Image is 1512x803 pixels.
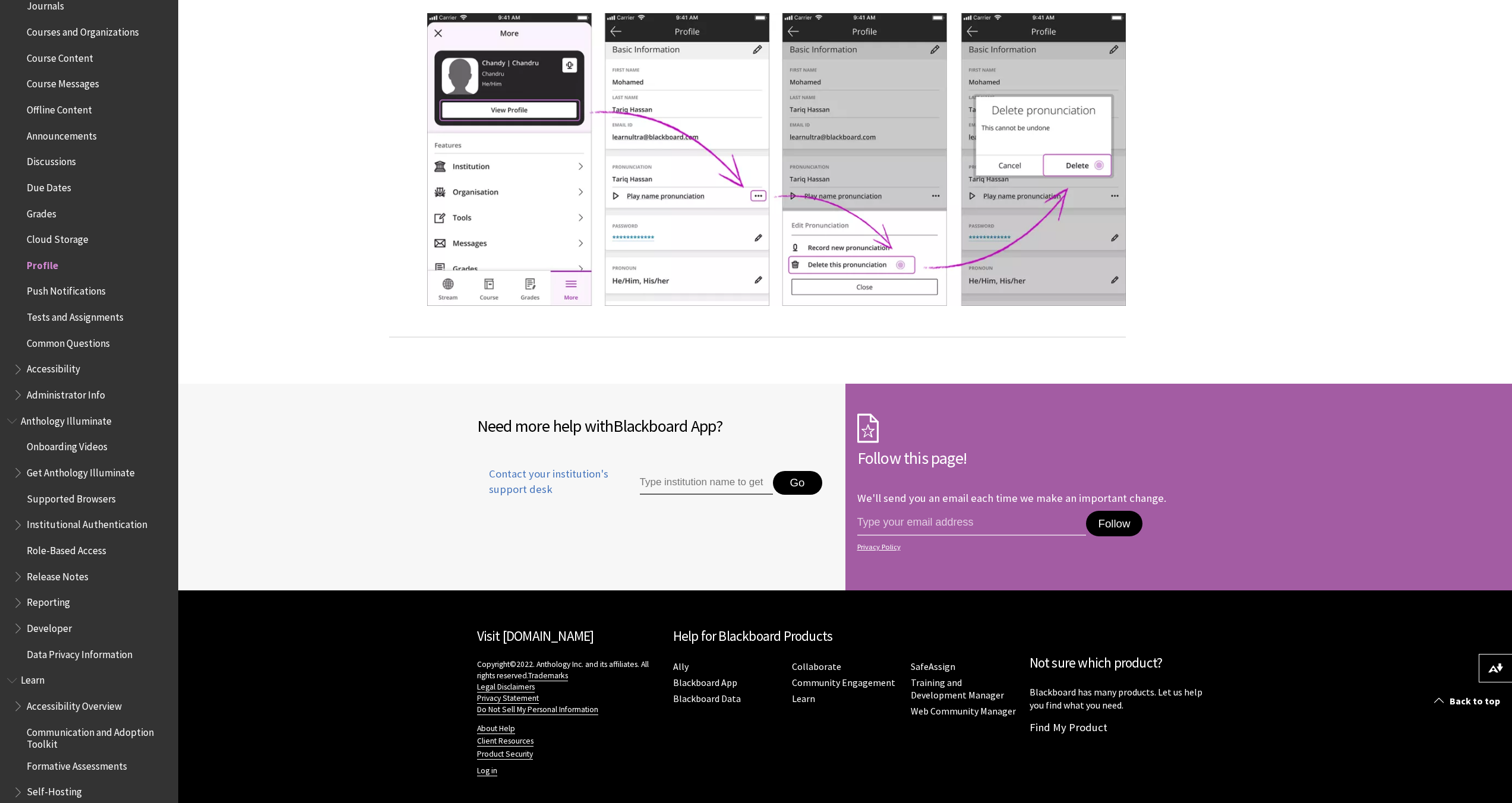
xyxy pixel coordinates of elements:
[1086,511,1142,537] button: Follow
[911,660,955,673] a: SafeAssign
[857,445,1214,470] h2: Follow this page!
[27,782,82,798] span: Self-Hosting
[857,491,1166,505] p: We'll send you an email each time we make an important change.
[1425,690,1512,712] a: Back to top
[792,660,841,673] a: Collaborate
[21,411,112,427] span: Anthology Illuminate
[27,126,97,142] span: Announcements
[911,705,1016,717] a: Web Community Manager
[673,660,689,673] a: Ally
[1030,685,1214,712] p: Blackboard has many products. Let us help you find what you need.
[477,766,497,776] a: Log in
[27,359,80,375] span: Accessibility
[27,100,92,116] span: Offline Content
[27,151,76,167] span: Discussions
[477,682,535,693] a: Legal Disclaimers
[673,676,737,689] a: Blackboard App
[27,307,124,323] span: Tests and Assignments
[27,282,106,298] span: Push Notifications
[477,466,613,511] a: Contact your institution's support desk
[27,229,89,245] span: Cloud Storage
[673,693,741,705] a: Blackboard Data
[477,466,613,497] span: Contact your institution's support desk
[27,722,170,750] span: Communication and Adoption Toolkit
[27,696,122,712] span: Accessibility Overview
[27,255,58,271] span: Profile
[27,463,135,479] span: Get Anthology Illuminate
[1030,720,1107,734] a: Find My Product
[27,618,72,634] span: Developer
[21,671,45,687] span: Learn
[27,437,108,453] span: Onboarding Videos
[477,749,533,760] a: Product Security
[1030,653,1214,674] h2: Not sure which product?
[27,333,110,349] span: Common Questions
[477,413,834,438] h2: Need more help with ?
[477,627,594,644] a: Visit [DOMAIN_NAME]
[911,676,1004,701] a: Training and Development Manager
[27,385,105,401] span: Administrator Info
[477,693,539,704] a: Privacy Statement
[27,74,99,90] span: Course Messages
[613,415,716,437] span: Blackboard App
[27,644,132,660] span: Data Privacy Information
[857,511,1087,536] input: email address
[27,489,116,505] span: Supported Browsers
[857,543,1210,551] a: Privacy Policy
[27,515,147,531] span: Institutional Authentication
[792,676,895,689] a: Community Engagement
[427,13,1126,305] img: The "View Profile" option is selected. The "Profile" panel is opened with 1) the three horizontal...
[7,411,171,665] nav: Book outline for Anthology Illuminate
[773,471,822,495] button: Go
[640,471,773,495] input: Type institution name to get support
[27,178,71,194] span: Due Dates
[477,723,515,734] a: About Help
[27,22,139,38] span: Courses and Organizations
[792,693,815,705] a: Learn
[27,204,56,220] span: Grades
[673,626,1018,647] h2: Help for Blackboard Products
[27,756,127,772] span: Formative Assessments
[27,567,89,583] span: Release Notes
[27,593,70,609] span: Reporting
[27,48,93,64] span: Course Content
[528,671,568,681] a: Trademarks
[477,736,534,747] a: Client Resources
[477,659,661,715] p: Copyright©2022. Anthology Inc. and its affiliates. All rights reserved.
[857,413,879,443] img: Subscription Icon
[27,540,106,557] span: Role-Based Access
[477,704,598,715] a: Do Not Sell My Personal Information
